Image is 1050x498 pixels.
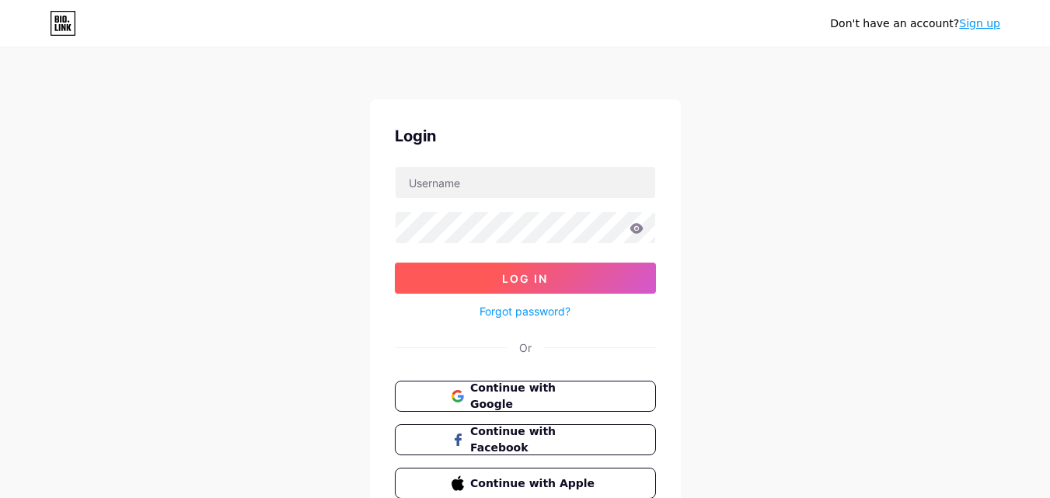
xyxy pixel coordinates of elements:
[395,381,656,412] button: Continue with Google
[830,16,1000,32] div: Don't have an account?
[470,423,598,456] span: Continue with Facebook
[395,263,656,294] button: Log In
[502,272,548,285] span: Log In
[480,303,570,319] a: Forgot password?
[519,340,532,356] div: Or
[396,167,655,198] input: Username
[959,17,1000,30] a: Sign up
[470,380,598,413] span: Continue with Google
[470,475,598,492] span: Continue with Apple
[395,124,656,148] div: Login
[395,424,656,455] button: Continue with Facebook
